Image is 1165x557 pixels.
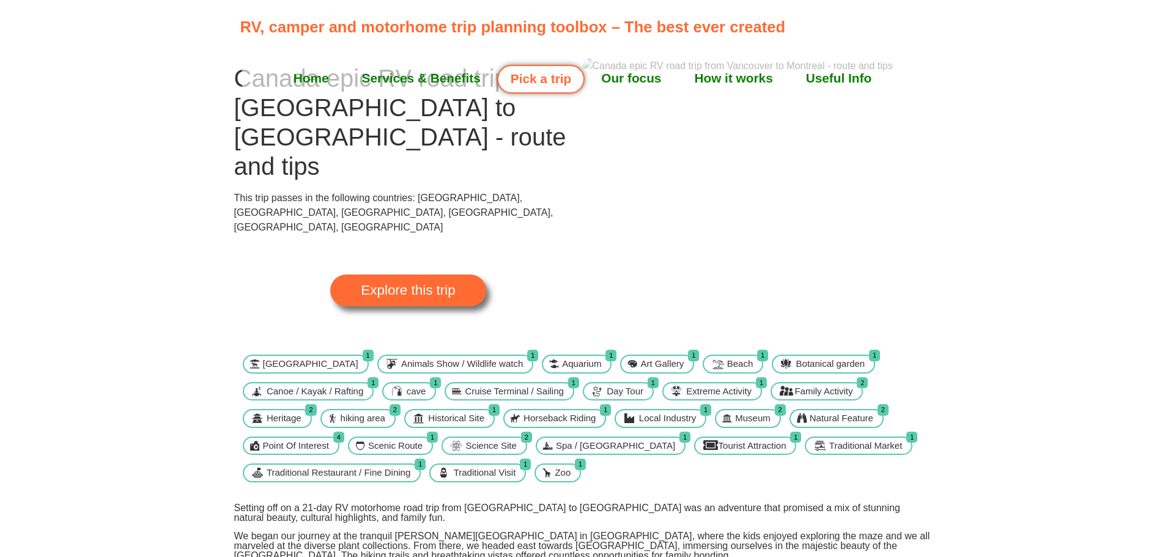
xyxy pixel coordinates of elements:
[365,439,426,453] span: Scenic Route
[791,385,856,399] span: Family Activity
[793,357,868,371] span: Botanical garden
[716,439,790,453] span: Tourist Attraction
[361,284,455,297] span: Explore this trip
[520,411,599,426] span: Horseback Riding
[521,432,532,443] span: 2
[869,350,880,361] span: 1
[756,377,767,389] span: 1
[240,63,925,94] nav: Menu
[826,439,906,453] span: Traditional Market
[415,459,426,470] span: 1
[637,357,687,371] span: Art Gallery
[338,411,388,426] span: hiking area
[260,439,332,453] span: Point Of Interest
[427,432,438,443] span: 1
[404,385,429,399] span: cave
[552,466,574,480] span: Zoo
[775,404,786,416] span: 2
[636,411,699,426] span: Local Industry
[489,404,500,416] span: 1
[585,63,678,94] a: Our focus
[527,350,538,361] span: 1
[277,63,346,94] a: Home
[264,385,366,399] span: Canoe / Kayak / Rafting
[678,63,789,94] a: How it works
[878,404,889,416] span: 2
[807,411,876,426] span: Natural Feature
[520,459,531,470] span: 1
[732,411,774,426] span: Museum
[330,275,486,306] a: Explore this trip
[605,350,616,361] span: 1
[575,459,586,470] span: 1
[553,439,678,453] span: Spa / [GEOGRAPHIC_DATA]
[264,411,305,426] span: Heritage
[604,385,646,399] span: Day Tour
[688,350,699,361] span: 1
[430,377,441,389] span: 1
[724,357,756,371] span: Beach
[700,404,711,416] span: 1
[648,377,659,389] span: 1
[790,432,801,443] span: 1
[346,63,497,94] a: Services & Benefits
[462,439,519,453] span: Science Site
[451,466,519,480] span: Traditional Visit
[240,15,932,39] p: RV, camper and motorhome trip planning toolbox – The best ever created
[398,357,526,371] span: Animals Show / Wildlife watch
[683,385,755,399] span: Extreme Activity
[264,466,413,480] span: Traditional Restaurant / Fine Dining
[368,377,379,389] span: 1
[425,411,487,426] span: Historical Site
[679,432,690,443] span: 1
[234,503,931,523] p: Setting off on a 21-day RV motorhome road trip from [GEOGRAPHIC_DATA] to [GEOGRAPHIC_DATA] was an...
[234,64,583,181] h1: Canada epic RV road trip from [GEOGRAPHIC_DATA] to [GEOGRAPHIC_DATA] - route and tips
[568,377,579,389] span: 1
[333,432,344,443] span: 4
[305,404,316,416] span: 2
[906,432,917,443] span: 1
[497,65,585,94] a: Pick a trip
[260,357,361,371] span: [GEOGRAPHIC_DATA]
[462,385,566,399] span: Cruise Terminal / Sailing
[790,63,888,94] a: Useful Info
[234,193,553,232] span: This trip passes in the following countries: [GEOGRAPHIC_DATA], [GEOGRAPHIC_DATA], [GEOGRAPHIC_DA...
[559,357,604,371] span: Aquarium
[600,404,611,416] span: 1
[363,350,374,361] span: 1
[757,350,768,361] span: 1
[857,377,868,389] span: 2
[390,404,401,416] span: 2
